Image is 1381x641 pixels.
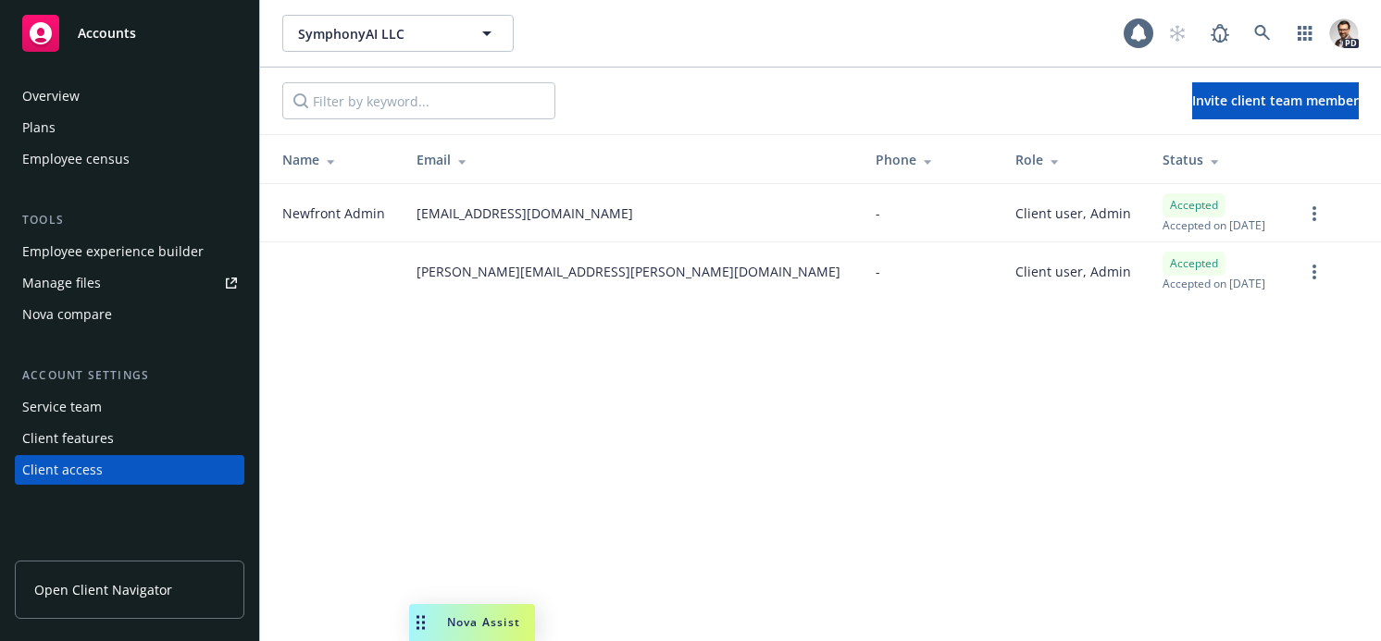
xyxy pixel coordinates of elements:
span: Nova Assist [447,614,520,630]
button: Invite client team member [1192,82,1359,119]
div: Status [1163,150,1274,169]
span: Accounts [78,26,136,41]
div: Phone [876,150,987,169]
span: Client user, Admin [1015,262,1131,281]
span: - [876,203,880,223]
a: Manage files [15,268,244,298]
div: Employee census [22,144,130,174]
span: - [876,262,880,281]
span: [PERSON_NAME][EMAIL_ADDRESS][PERSON_NAME][DOMAIN_NAME] [417,262,840,281]
div: Name [282,150,387,169]
span: Accepted on [DATE] [1163,217,1265,233]
span: SymphonyAI LLC [298,24,458,43]
button: SymphonyAI LLC [282,15,514,52]
a: Employee census [15,144,244,174]
div: Tools [15,211,244,229]
input: Filter by keyword... [282,82,555,119]
img: photo [1329,18,1359,48]
a: Employee experience builder [15,237,244,266]
div: Account settings [15,366,244,385]
div: Manage files [22,268,101,298]
a: Client access [15,455,244,485]
a: Switch app [1287,15,1324,52]
span: Accepted [1170,197,1218,214]
a: Report a Bug [1201,15,1238,52]
span: Newfront Admin [282,203,385,223]
a: Client features [15,424,244,453]
div: Role [1015,150,1133,169]
button: Nova Assist [409,604,535,641]
a: Overview [15,81,244,111]
div: Client features [22,424,114,453]
span: Accepted on [DATE] [1163,276,1265,291]
span: [EMAIL_ADDRESS][DOMAIN_NAME] [417,203,633,223]
div: Employee experience builder [22,237,204,266]
div: Overview [22,81,80,111]
a: more [1303,203,1325,225]
div: Service team [22,392,102,422]
span: Invite client team member [1192,92,1359,109]
div: Plans [22,113,56,142]
a: Accounts [15,7,244,59]
span: Accepted [1170,255,1218,272]
a: Nova compare [15,300,244,329]
span: Client user, Admin [1015,203,1131,223]
div: Nova compare [22,300,112,329]
div: Email [417,150,846,169]
div: Client access [22,455,103,485]
a: Plans [15,113,244,142]
a: more [1303,261,1325,283]
span: Open Client Navigator [34,580,172,599]
a: Search [1244,15,1281,52]
div: Drag to move [409,604,432,641]
a: Service team [15,392,244,422]
a: Start snowing [1159,15,1196,52]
